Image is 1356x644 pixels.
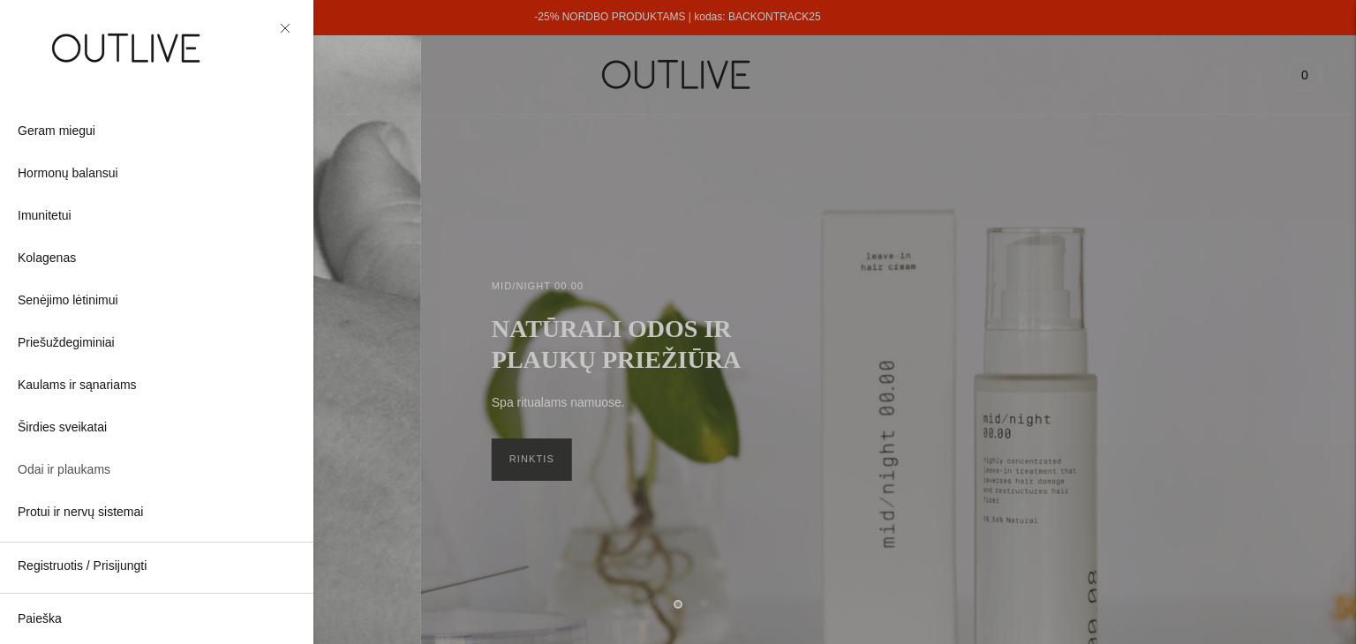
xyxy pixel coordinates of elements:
[18,248,76,269] span: Kolagenas
[18,417,107,438] span: Širdies sveikatai
[18,18,238,79] img: OUTLIVE
[18,206,72,227] span: Imunitetui
[18,121,95,142] span: Geram miegui
[18,502,143,523] span: Protui ir nervų sistemai
[18,460,110,481] span: Odai ir plaukams
[18,333,115,354] span: Priešuždegiminiai
[18,290,118,311] span: Senėjimo lėtinimui
[18,163,118,184] span: Hormonų balansui
[18,375,137,396] span: Kaulams ir sąnariams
